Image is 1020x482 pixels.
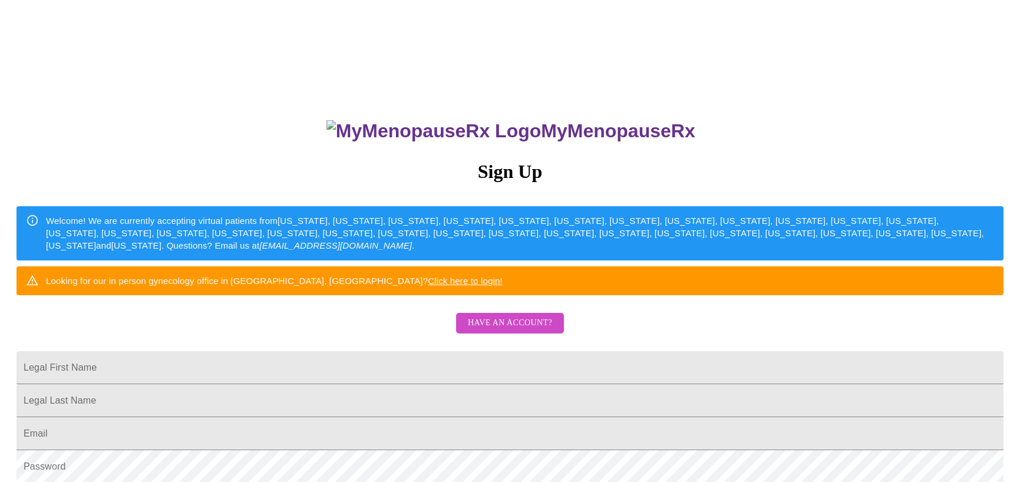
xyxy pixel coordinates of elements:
img: MyMenopauseRx Logo [326,120,541,142]
em: [EMAIL_ADDRESS][DOMAIN_NAME] [259,240,412,250]
button: Have an account? [456,313,564,334]
a: Click here to login! [428,276,503,286]
h3: Sign Up [16,161,1004,183]
a: Have an account? [453,326,567,336]
h3: MyMenopauseRx [18,120,1004,142]
span: Have an account? [468,316,552,331]
div: Looking for our in person gynecology office in [GEOGRAPHIC_DATA], [GEOGRAPHIC_DATA]? [46,270,503,292]
div: Welcome! We are currently accepting virtual patients from [US_STATE], [US_STATE], [US_STATE], [US... [46,210,994,257]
